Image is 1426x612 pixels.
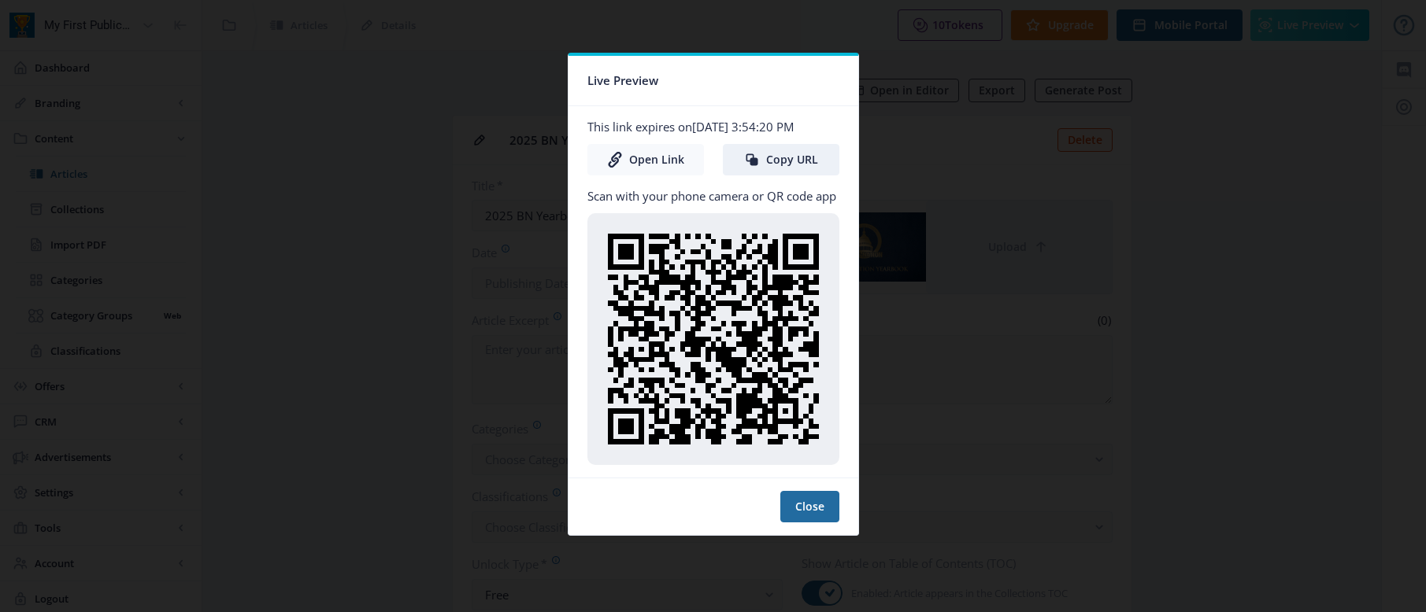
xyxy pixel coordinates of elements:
span: Live Preview [587,68,658,93]
p: Scan with your phone camera or QR code app [587,188,839,204]
button: Copy URL [723,144,839,175]
p: This link expires on [587,119,839,135]
button: Close [780,491,839,522]
a: Open Link [587,144,704,175]
span: [DATE] 3:54:20 PM [692,119,794,135]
